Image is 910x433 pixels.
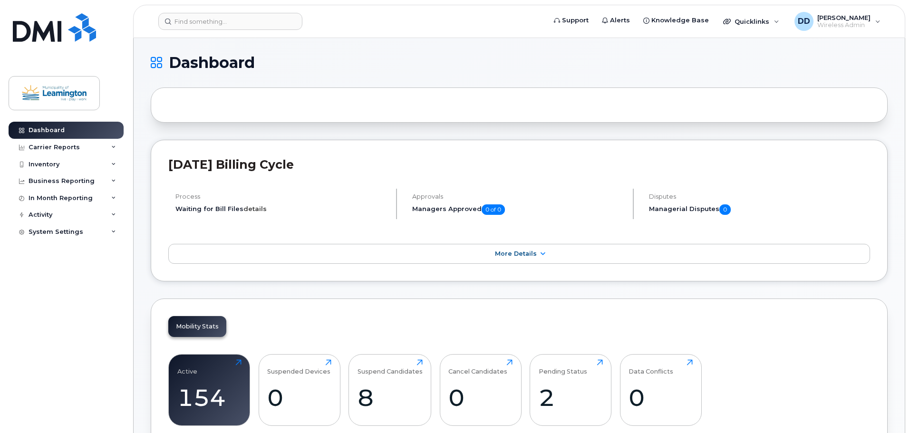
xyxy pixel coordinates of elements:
[539,359,587,375] div: Pending Status
[719,204,731,215] span: 0
[482,204,505,215] span: 0 of 0
[243,205,267,212] a: details
[629,384,693,412] div: 0
[168,157,870,172] h2: [DATE] Billing Cycle
[649,193,870,200] h4: Disputes
[629,359,673,375] div: Data Conflicts
[412,204,625,215] h5: Managers Approved
[448,384,513,412] div: 0
[649,204,870,215] h5: Managerial Disputes
[267,359,331,420] a: Suspended Devices0
[177,359,242,420] a: Active154
[358,359,423,420] a: Suspend Candidates8
[495,250,537,257] span: More Details
[539,384,603,412] div: 2
[448,359,507,375] div: Cancel Candidates
[358,359,423,375] div: Suspend Candidates
[175,204,388,213] li: Waiting for Bill Files
[448,359,513,420] a: Cancel Candidates0
[358,384,423,412] div: 8
[177,359,197,375] div: Active
[412,193,625,200] h4: Approvals
[629,359,693,420] a: Data Conflicts0
[175,193,388,200] h4: Process
[539,359,603,420] a: Pending Status2
[169,56,255,70] span: Dashboard
[177,384,242,412] div: 154
[267,384,331,412] div: 0
[267,359,330,375] div: Suspended Devices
